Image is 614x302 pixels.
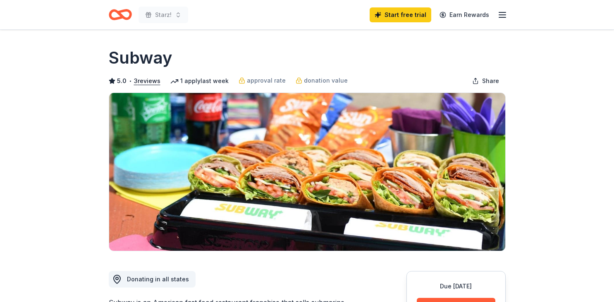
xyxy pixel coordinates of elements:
button: Share [466,73,506,89]
button: 3reviews [134,76,160,86]
a: Start free trial [370,7,431,22]
span: Starz! [155,10,172,20]
span: donation value [304,76,348,86]
button: Starz! [139,7,188,23]
div: 1 apply last week [170,76,229,86]
a: Earn Rewards [435,7,494,22]
h1: Subway [109,46,172,69]
span: 5.0 [117,76,127,86]
span: • [129,78,131,84]
span: Share [482,76,499,86]
span: Donating in all states [127,276,189,283]
a: donation value [296,76,348,86]
a: approval rate [239,76,286,86]
a: Home [109,5,132,24]
span: approval rate [247,76,286,86]
img: Image for Subway [109,93,505,251]
div: Due [DATE] [417,281,495,291]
